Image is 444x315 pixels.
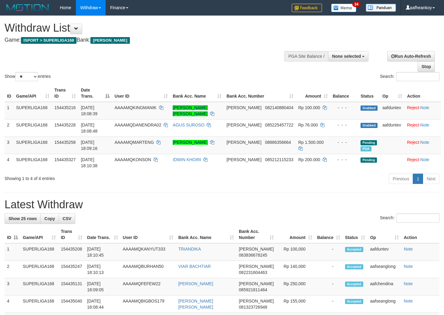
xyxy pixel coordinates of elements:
span: Grabbed [361,123,378,128]
td: 3 [5,278,20,296]
td: 2 [5,261,20,278]
span: [PERSON_NAME] [239,299,274,303]
span: Grabbed [361,106,378,111]
span: [PERSON_NAME] [226,140,261,145]
td: - [315,261,343,278]
span: 154435216 [54,105,76,110]
td: SUPERLIGA168 [14,137,52,154]
span: [DATE] 18:10:38 [81,157,97,168]
span: [PERSON_NAME] [239,264,274,269]
span: Show 25 rows [8,216,37,221]
th: Balance: activate to sort column ascending [315,226,343,243]
td: 1 [5,243,20,261]
span: [DATE] 18:08:39 [81,105,97,116]
span: AAAAMQMARTENG [114,140,154,145]
td: aafduntev [380,102,405,119]
span: Accepted [345,247,363,252]
a: 1 [413,174,423,184]
h4: Game: Bank: [5,37,290,43]
div: - - - [333,105,356,111]
th: ID [5,85,14,102]
th: Bank Acc. Number: activate to sort column ascending [236,226,276,243]
th: Status [358,85,380,102]
a: TRIANDIKA [178,247,201,251]
th: Status: activate to sort column ascending [343,226,368,243]
a: [PERSON_NAME] [178,281,213,286]
td: SUPERLIGA168 [20,243,58,261]
a: Reject [407,157,419,162]
span: [PERSON_NAME] [239,281,274,286]
td: 154435131 [58,278,85,296]
span: Rp 100.000 [298,105,320,110]
td: aafduntev [368,243,401,261]
span: Accepted [345,282,363,287]
td: · [405,154,441,171]
th: ID: activate to sort column descending [5,226,20,243]
td: SUPERLIGA168 [14,154,52,171]
a: Reject [407,140,419,145]
span: Rp 200.000 [298,157,320,162]
span: [PERSON_NAME] [226,105,261,110]
span: Copy [44,216,55,221]
a: Note [404,247,413,251]
td: · [405,137,441,154]
td: - [315,243,343,261]
span: CSV [63,216,71,221]
td: Rp 100,000 [276,243,315,261]
a: Stop [418,61,435,72]
th: Amount: activate to sort column ascending [296,85,330,102]
input: Search: [396,213,439,223]
div: PGA Site Balance / [284,51,328,61]
div: Showing 1 to 4 of 4 entries [5,173,181,182]
span: Pending [361,157,377,163]
span: Copy 085212115233 to clipboard [265,157,293,162]
span: Copy 085921811464 to clipboard [239,287,267,292]
th: Date Trans.: activate to sort column ascending [85,226,120,243]
td: 154435247 [58,261,85,278]
th: Op: activate to sort column ascending [368,226,401,243]
td: 154435040 [58,296,85,313]
td: Rp 155,000 [276,296,315,313]
div: - - - [333,157,356,163]
td: SUPERLIGA168 [14,119,52,137]
select: Showentries [15,72,38,81]
img: MOTION_logo.png [5,3,51,12]
td: Rp 250,000 [276,278,315,296]
button: None selected [328,51,368,61]
a: Next [423,174,439,184]
th: Trans ID: activate to sort column ascending [52,85,78,102]
td: 3 [5,137,14,154]
th: Bank Acc. Number: activate to sort column ascending [224,85,296,102]
th: Trans ID: activate to sort column ascending [58,226,85,243]
th: Op: activate to sort column ascending [380,85,405,102]
span: Rp 76.000 [298,123,318,127]
a: Copy [40,213,59,224]
a: [PERSON_NAME] [PERSON_NAME] [178,299,213,310]
a: VIAR BACHTIAR [178,264,211,269]
a: [PERSON_NAME] [PERSON_NAME] [173,105,208,116]
span: Copy 08886356664 to clipboard [265,140,291,145]
span: AAAAMQKINGMANIK [114,105,156,110]
a: Note [404,264,413,269]
label: Search: [380,213,439,223]
img: Feedback.jpg [292,4,322,12]
th: Bank Acc. Name: activate to sort column ascending [176,226,236,243]
td: - [315,296,343,313]
span: Marked by aafsengchandara [361,146,371,151]
span: 34 [352,2,361,7]
td: SUPERLIGA168 [20,296,58,313]
span: [PERSON_NAME] [226,157,261,162]
th: Bank Acc. Name: activate to sort column ascending [170,85,224,102]
th: Date Trans.: activate to sort column descending [78,85,112,102]
a: Note [420,123,429,127]
td: [DATE] 18:10:13 [85,261,120,278]
div: - - - [333,139,356,145]
a: Run Auto-Refresh [387,51,435,61]
a: AGUS SUROSO [173,123,204,127]
th: User ID: activate to sort column ascending [112,85,170,102]
th: Game/API: activate to sort column ascending [20,226,58,243]
span: Copy 085225457722 to clipboard [265,123,293,127]
h1: Withdraw List [5,22,290,34]
span: ISPORT > SUPERLIGA168 [21,37,76,44]
td: SUPERLIGA168 [20,261,58,278]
